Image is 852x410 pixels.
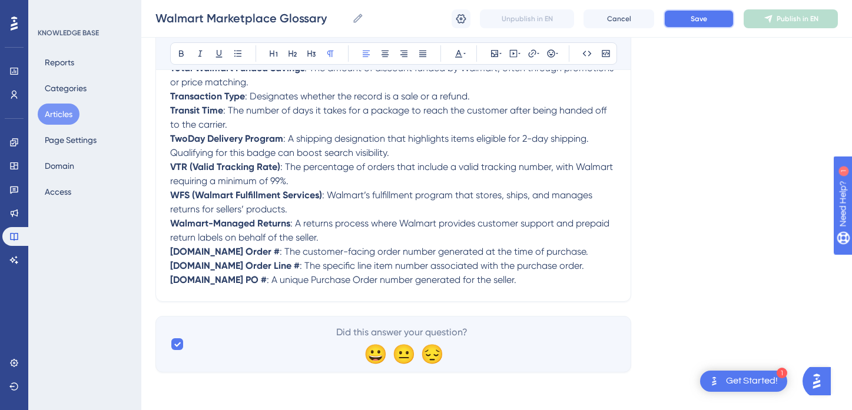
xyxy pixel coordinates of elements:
[170,91,245,102] strong: Transaction Type
[38,104,79,125] button: Articles
[700,371,787,392] div: Open Get Started! checklist, remaining modules: 1
[726,375,778,388] div: Get Started!
[744,9,838,28] button: Publish in EN
[803,364,838,399] iframe: UserGuiding AI Assistant Launcher
[584,9,654,28] button: Cancel
[170,133,283,144] strong: TwoDay Delivery Program
[364,344,383,363] div: 😀
[502,14,553,24] span: Unpublish in EN
[777,14,818,24] span: Publish in EN
[170,105,609,130] span: : The number of days it takes for a package to reach the customer after being handed off to the c...
[170,246,280,257] strong: [DOMAIN_NAME] Order #
[155,10,347,26] input: Article Name
[691,14,707,24] span: Save
[170,189,595,215] span: : Walmart’s fulfillment program that stores, ships, and manages returns for sellers’ products.
[420,344,439,363] div: 😔
[170,218,290,229] strong: Walmart-Managed Returns
[300,260,584,271] span: : The specific line item number associated with the purchase order.
[664,9,734,28] button: Save
[28,3,74,17] span: Need Help?
[392,344,411,363] div: 😐
[170,274,267,285] strong: [DOMAIN_NAME] PO #
[38,181,78,202] button: Access
[170,260,300,271] strong: [DOMAIN_NAME] Order Line #
[170,161,615,186] span: : The percentage of orders that include a valid tracking number, with Walmart requiring a minimum...
[777,368,787,378] div: 1
[245,91,470,102] span: : Designates whether the record is a sale or a refund.
[38,78,94,99] button: Categories
[170,218,612,243] span: : A returns process where Walmart provides customer support and prepaid return labels on behalf o...
[267,274,516,285] span: : A unique Purchase Order number generated for the seller.
[38,155,81,176] button: Domain
[170,133,591,158] span: : A shipping designation that highlights items eligible for 2-day shipping. Qualifying for this b...
[82,6,85,15] div: 1
[38,28,99,38] div: KNOWLEDGE BASE
[280,246,588,257] span: : The customer-facing order number generated at the time of purchase.
[480,9,574,28] button: Unpublish in EN
[170,189,322,201] strong: WFS (Walmart Fulfillment Services)
[170,161,280,172] strong: VTR (Valid Tracking Rate)
[707,374,721,388] img: launcher-image-alternative-text
[607,14,631,24] span: Cancel
[336,325,468,339] span: Did this answer your question?
[38,52,81,73] button: Reports
[38,129,104,151] button: Page Settings
[170,105,223,116] strong: Transit Time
